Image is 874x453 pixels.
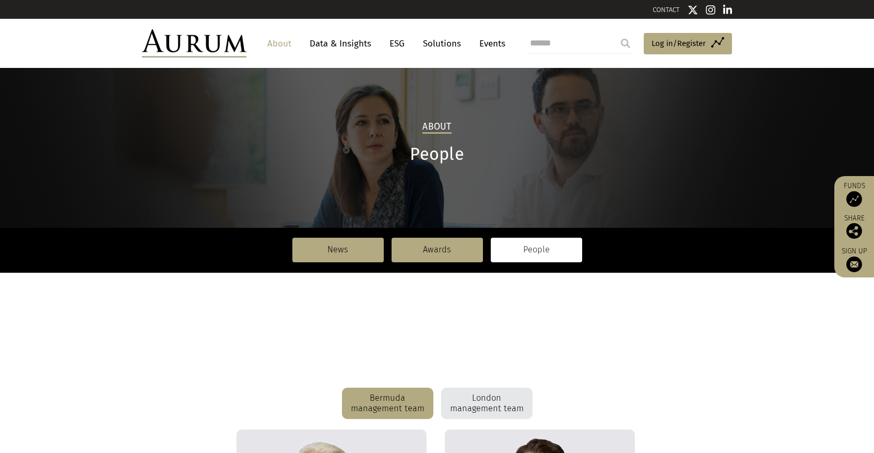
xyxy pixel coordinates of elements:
[474,34,505,53] a: Events
[304,34,376,53] a: Data & Insights
[846,191,862,207] img: Access Funds
[441,388,533,419] div: London management team
[653,6,680,14] a: CONTACT
[142,29,246,57] img: Aurum
[846,223,862,239] img: Share this post
[142,325,729,353] p: One of our unique attributes is the longevity of our team. [PERSON_NAME]’s founding members are s...
[142,144,732,165] h1: People
[292,238,384,262] a: News
[846,257,862,272] img: Sign up to our newsletter
[840,247,869,272] a: Sign up
[652,37,706,50] span: Log in/Register
[723,5,733,15] img: Linkedin icon
[615,33,636,54] input: Submit
[392,238,483,262] a: Awards
[688,5,698,15] img: Twitter icon
[262,34,297,53] a: About
[491,238,582,262] a: People
[384,34,410,53] a: ESG
[142,361,729,388] p: This longevity and commitment is something that we are tremendously proud of. We value the benefi...
[342,388,433,419] div: Bermuda management team
[840,181,869,207] a: Funds
[706,5,715,15] img: Instagram icon
[840,215,869,239] div: Share
[418,34,466,53] a: Solutions
[422,121,451,134] h2: About
[644,33,732,55] a: Log in/Register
